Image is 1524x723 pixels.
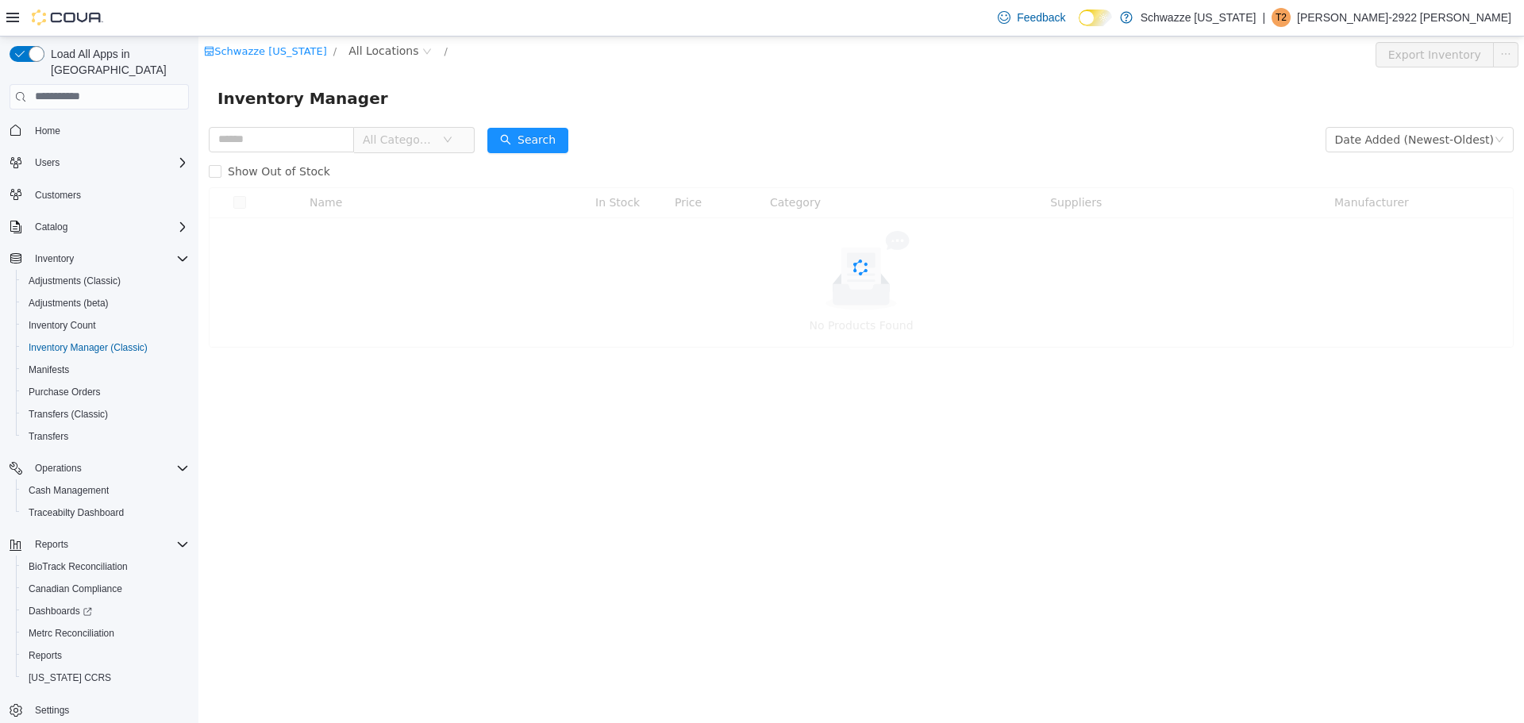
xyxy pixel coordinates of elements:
[29,535,75,554] button: Reports
[1262,8,1265,27] p: |
[22,602,98,621] a: Dashboards
[29,649,62,662] span: Reports
[35,125,60,137] span: Home
[22,503,189,522] span: Traceabilty Dashboard
[35,189,81,202] span: Customers
[22,503,130,522] a: Traceabilty Dashboard
[29,459,189,478] span: Operations
[23,129,138,141] span: Show Out of Stock
[35,221,67,233] span: Catalog
[1276,8,1287,27] span: T2
[29,430,68,443] span: Transfers
[16,479,195,502] button: Cash Management
[22,427,75,446] a: Transfers
[29,363,69,376] span: Manifests
[22,481,189,500] span: Cash Management
[3,216,195,238] button: Catalog
[1296,98,1306,110] i: icon: down
[29,153,189,172] span: Users
[16,644,195,667] button: Reports
[35,462,82,475] span: Operations
[29,153,66,172] button: Users
[1017,10,1065,25] span: Feedback
[29,341,148,354] span: Inventory Manager (Classic)
[1297,8,1511,27] p: [PERSON_NAME]-2922 [PERSON_NAME]
[22,668,189,687] span: Washington CCRS
[16,502,195,524] button: Traceabilty Dashboard
[29,408,108,421] span: Transfers (Classic)
[29,217,74,237] button: Catalog
[3,457,195,479] button: Operations
[135,9,138,21] span: /
[22,360,189,379] span: Manifests
[22,668,117,687] a: [US_STATE] CCRS
[29,386,101,398] span: Purchase Orders
[29,671,111,684] span: [US_STATE] CCRS
[289,91,370,117] button: icon: searchSearch
[22,383,189,402] span: Purchase Orders
[32,10,103,25] img: Cova
[16,578,195,600] button: Canadian Compliance
[246,9,249,21] span: /
[16,556,195,578] button: BioTrack Reconciliation
[3,119,195,142] button: Home
[6,10,16,20] i: icon: shop
[35,156,60,169] span: Users
[22,427,189,446] span: Transfers
[22,624,121,643] a: Metrc Reconciliation
[22,294,115,313] a: Adjustments (beta)
[29,459,88,478] button: Operations
[1177,6,1295,31] button: Export Inventory
[1295,6,1320,31] button: icon: ellipsis
[16,622,195,644] button: Metrc Reconciliation
[22,316,189,335] span: Inventory Count
[3,152,195,174] button: Users
[29,186,87,205] a: Customers
[3,183,195,206] button: Customers
[29,249,189,268] span: Inventory
[22,338,189,357] span: Inventory Manager (Classic)
[22,271,189,290] span: Adjustments (Classic)
[29,484,109,497] span: Cash Management
[22,579,129,598] a: Canadian Compliance
[1079,10,1112,26] input: Dark Mode
[29,605,92,617] span: Dashboards
[29,121,67,140] a: Home
[29,506,124,519] span: Traceabilty Dashboard
[29,535,189,554] span: Reports
[1137,91,1295,115] div: Date Added (Newest-Oldest)
[29,249,80,268] button: Inventory
[16,337,195,359] button: Inventory Manager (Classic)
[29,121,189,140] span: Home
[1272,8,1291,27] div: Turner-2922 Ashby
[22,579,189,598] span: Canadian Compliance
[3,698,195,721] button: Settings
[29,583,122,595] span: Canadian Compliance
[19,49,199,75] span: Inventory Manager
[16,600,195,622] a: Dashboards
[3,533,195,556] button: Reports
[6,9,129,21] a: icon: shopSchwazze [US_STATE]
[16,667,195,689] button: [US_STATE] CCRS
[22,360,75,379] a: Manifests
[22,481,115,500] a: Cash Management
[22,316,102,335] a: Inventory Count
[22,338,154,357] a: Inventory Manager (Classic)
[22,646,189,665] span: Reports
[16,292,195,314] button: Adjustments (beta)
[22,557,189,576] span: BioTrack Reconciliation
[22,271,127,290] a: Adjustments (Classic)
[44,46,189,78] span: Load All Apps in [GEOGRAPHIC_DATA]
[16,403,195,425] button: Transfers (Classic)
[35,538,68,551] span: Reports
[29,319,96,332] span: Inventory Count
[16,314,195,337] button: Inventory Count
[3,248,195,270] button: Inventory
[150,6,220,23] span: All Locations
[22,294,189,313] span: Adjustments (beta)
[35,704,69,717] span: Settings
[22,646,68,665] a: Reports
[22,405,189,424] span: Transfers (Classic)
[16,270,195,292] button: Adjustments (Classic)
